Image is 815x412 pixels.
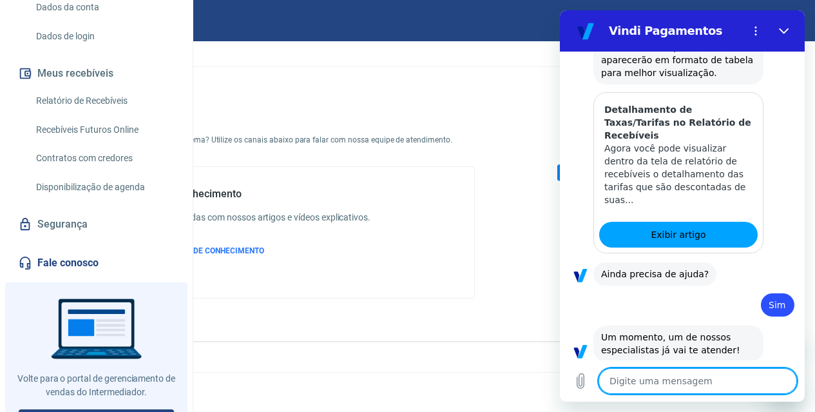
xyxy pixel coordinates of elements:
[15,210,177,239] a: Segurança
[31,23,177,50] a: Dados de login
[137,188,370,201] h5: Base de conhecimento
[137,245,370,257] a: ACESSAR BASE DE CONHECIMENTO
[31,88,177,114] a: Relatório de Recebíveis
[532,88,727,260] img: Fale conosco
[753,9,800,33] button: Sair
[72,108,475,124] h4: Fale conosco
[31,174,177,201] a: Disponibilização de agenda
[560,10,805,402] iframe: Janela de mensagens
[31,383,784,397] p: 2025 ©
[15,249,177,277] a: Fale conosco
[31,117,177,143] a: Recebíveis Futuros Online
[702,327,805,355] iframe: Mensagem da empresa
[137,246,264,255] span: ACESSAR BASE DE CONHECIMENTO
[31,145,177,172] a: Contratos com credores
[8,9,108,19] span: Olá! Precisa de ajuda?
[72,134,475,146] p: Está com alguma dúvida ou problema? Utilize os canais abaixo para falar com nossa equipe de atend...
[15,59,177,88] button: Meus recebíveis
[137,211,370,224] h6: Tire suas dúvidas com nossos artigos e vídeos explicativos.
